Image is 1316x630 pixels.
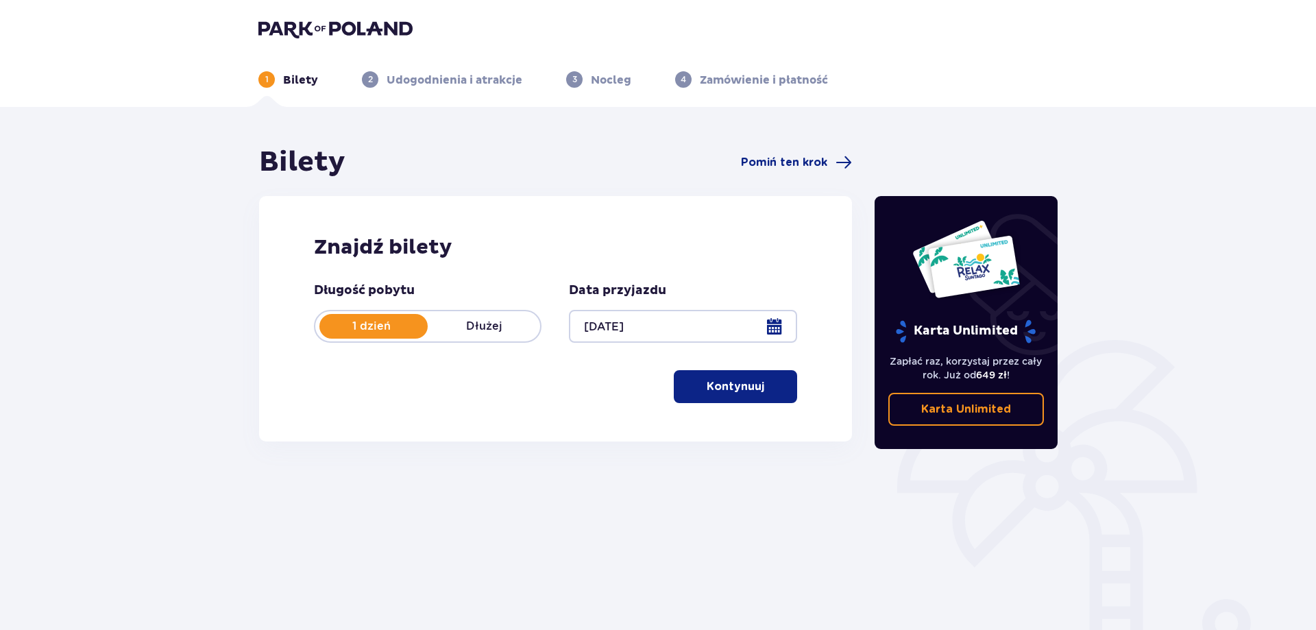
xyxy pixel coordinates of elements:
[314,282,415,299] p: Długość pobytu
[265,73,269,86] p: 1
[681,73,686,86] p: 4
[707,379,764,394] p: Kontynuuj
[569,282,666,299] p: Data przyjazdu
[387,73,522,88] p: Udogodnienia i atrakcje
[741,154,852,171] a: Pomiń ten krok
[572,73,577,86] p: 3
[591,73,631,88] p: Nocleg
[888,354,1045,382] p: Zapłać raz, korzystaj przez cały rok. Już od !
[888,393,1045,426] a: Karta Unlimited
[894,319,1037,343] p: Karta Unlimited
[368,73,373,86] p: 2
[921,402,1011,417] p: Karta Unlimited
[315,319,428,334] p: 1 dzień
[258,19,413,38] img: Park of Poland logo
[259,145,345,180] h1: Bilety
[674,370,797,403] button: Kontynuuj
[976,369,1007,380] span: 649 zł
[700,73,828,88] p: Zamówienie i płatność
[283,73,318,88] p: Bilety
[314,234,797,261] h2: Znajdź bilety
[741,155,827,170] span: Pomiń ten krok
[428,319,540,334] p: Dłużej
